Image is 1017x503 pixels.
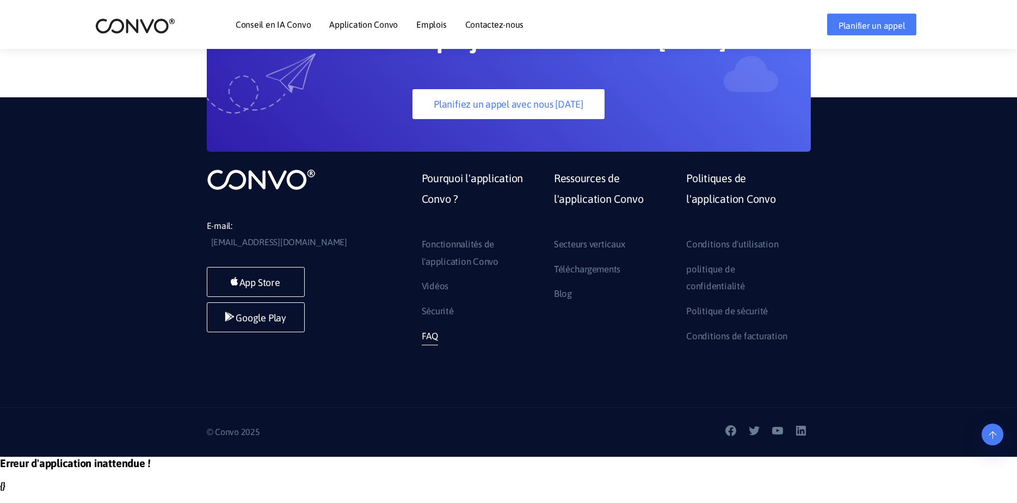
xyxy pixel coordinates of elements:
a: Téléchargements [554,261,620,278]
font: E-mail: [207,221,232,231]
font: App Store [239,277,280,288]
font: Ressources de l'application Convo [554,172,643,204]
a: Google Play [207,302,305,332]
font: Politique de sécurité [686,306,768,316]
font: Pourquoi l'application Convo ? [422,172,523,204]
a: Conditions de facturation [686,328,787,345]
img: logo_2.png [95,17,175,34]
a: Contactez-nous [465,20,524,29]
a: Conditions d'utilisation [686,236,778,253]
a: Planifiez un appel avec nous [DATE] [412,89,605,119]
img: logo_non_trouvé [207,168,316,191]
a: Conseil en IA Convo [236,20,311,29]
a: Emplois [416,20,446,29]
font: Politiques de l'application Convo [686,172,775,204]
a: Vidéos [422,278,449,295]
a: [EMAIL_ADDRESS][DOMAIN_NAME] [211,234,347,251]
font: Blog [554,288,572,299]
font: Vidéos [422,281,449,291]
font: © Convo 2025 [207,427,260,437]
font: Démarrez vos projets avec nous dès [DATE] [291,26,726,53]
font: [EMAIL_ADDRESS][DOMAIN_NAME] [211,237,347,247]
a: Politique de sécurité [686,303,768,320]
a: Application Convo [329,20,398,29]
a: Fonctionnalités de l'application Convo [422,236,529,270]
a: App Store [207,267,305,297]
font: Google Play [236,312,286,324]
font: FAQ [422,331,438,341]
a: Blog [554,285,572,303]
font: Sécurité [422,306,454,316]
font: Téléchargements [554,264,620,275]
font: Conditions d'utilisation [686,239,778,250]
font: Secteurs verticaux [554,239,625,250]
a: Planifier un appel [827,14,917,35]
font: Planifier un appel [839,21,905,30]
a: Sécurité [422,303,454,320]
font: politique de confidentialité [686,264,744,292]
font: Planifiez un appel avec nous [DATE] [434,98,583,110]
a: politique de confidentialité [686,261,794,295]
a: FAQ [422,328,438,345]
font: Conditions de facturation [686,331,787,341]
div: Pied de page [414,168,811,352]
font: Fonctionnalités de l'application Convo [422,239,498,267]
a: Secteurs verticaux [554,236,625,253]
